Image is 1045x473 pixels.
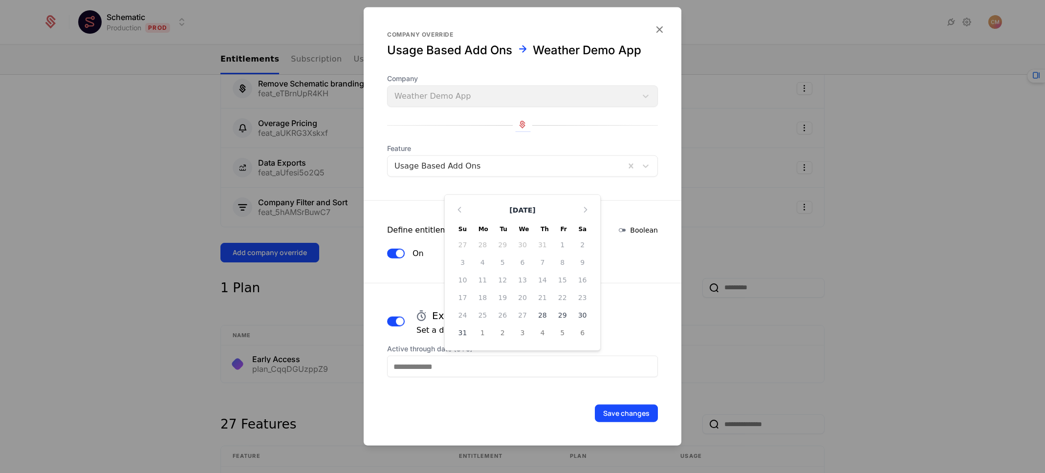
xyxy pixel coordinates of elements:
[453,325,473,341] div: Choose Sunday, August 31st, 2025
[552,307,572,323] div: Choose Friday, August 29th, 2025
[509,205,535,215] div: [DATE]
[533,43,641,58] div: Weather Demo App
[493,307,513,323] div: Not available Tuesday, August 26th, 2025
[552,272,572,288] div: Not available Friday, August 15th, 2025
[532,237,552,253] div: Not available Thursday, July 31st, 2025
[387,43,512,58] div: Usage Based Add Ons
[453,237,473,253] div: Not available Sunday, July 27th, 2025
[572,307,592,323] div: Choose Saturday, August 30th, 2025
[493,290,513,305] div: Not available Tuesday, August 19th, 2025
[552,255,572,270] div: Not available Friday, August 8th, 2025
[552,290,572,305] div: Not available Friday, August 22nd, 2025
[532,325,552,341] div: Choose Thursday, September 4th, 2025
[572,237,592,253] div: Not available Saturday, August 2nd, 2025
[513,307,533,323] div: Not available Wednesday, August 27th, 2025
[513,221,535,237] div: Wednesday
[513,255,533,270] div: Not available Wednesday, August 6th, 2025
[555,221,573,237] div: Friday
[493,272,513,288] div: Not available Tuesday, August 12th, 2025
[387,344,658,354] label: Active through date (UTC)
[473,272,493,288] div: Not available Monday, August 11th, 2025
[572,290,592,305] div: Not available Saturday, August 23rd, 2025
[473,221,494,237] div: Monday
[453,272,473,288] div: Not available Sunday, August 10th, 2025
[493,255,513,270] div: Not available Tuesday, August 5th, 2025
[416,324,577,336] p: Set a date when this override will expire.
[432,309,507,322] h4: Expiration date
[493,237,513,253] div: Not available Tuesday, July 29th, 2025
[473,255,493,270] div: Not available Monday, August 4th, 2025
[532,255,552,270] div: Not available Thursday, August 7th, 2025
[513,237,533,253] div: Not available Wednesday, July 30th, 2025
[532,272,552,288] div: Not available Thursday, August 14th, 2025
[595,405,658,422] button: Save changes
[387,31,658,39] div: Company override
[572,325,592,341] div: Choose Saturday, September 6th, 2025
[473,325,493,341] div: Choose Monday, September 1st, 2025
[573,221,592,237] div: Saturday
[473,307,493,323] div: Not available Monday, August 25th, 2025
[552,237,572,253] div: Not available Friday, August 1st, 2025
[630,225,658,235] span: Boolean
[387,144,658,153] span: Feature
[453,255,473,270] div: Not available Sunday, August 3rd, 2025
[532,290,552,305] div: Not available Thursday, August 21st, 2025
[453,203,592,343] div: Choose Date
[453,290,473,305] div: Not available Sunday, August 17th, 2025
[494,221,513,237] div: Tuesday
[387,224,488,236] div: Define entitlements limits
[473,237,493,253] div: Not available Monday, July 28th, 2025
[513,290,533,305] div: Not available Wednesday, August 20th, 2025
[572,255,592,270] div: Not available Saturday, August 9th, 2025
[453,221,473,237] div: Sunday
[453,307,473,323] div: Not available Sunday, August 24th, 2025
[513,325,533,341] div: Choose Wednesday, September 3rd, 2025
[513,272,533,288] div: Not available Wednesday, August 13th, 2025
[387,74,658,84] span: Company
[532,307,552,323] div: Choose Thursday, August 28th, 2025
[572,272,592,288] div: Not available Saturday, August 16th, 2025
[552,325,572,341] div: Choose Friday, September 5th, 2025
[493,325,513,341] div: Choose Tuesday, September 2nd, 2025
[413,248,424,259] label: On
[535,221,554,237] div: Thursday
[453,237,592,343] div: Month August, 2025
[473,290,493,305] div: Not available Monday, August 18th, 2025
